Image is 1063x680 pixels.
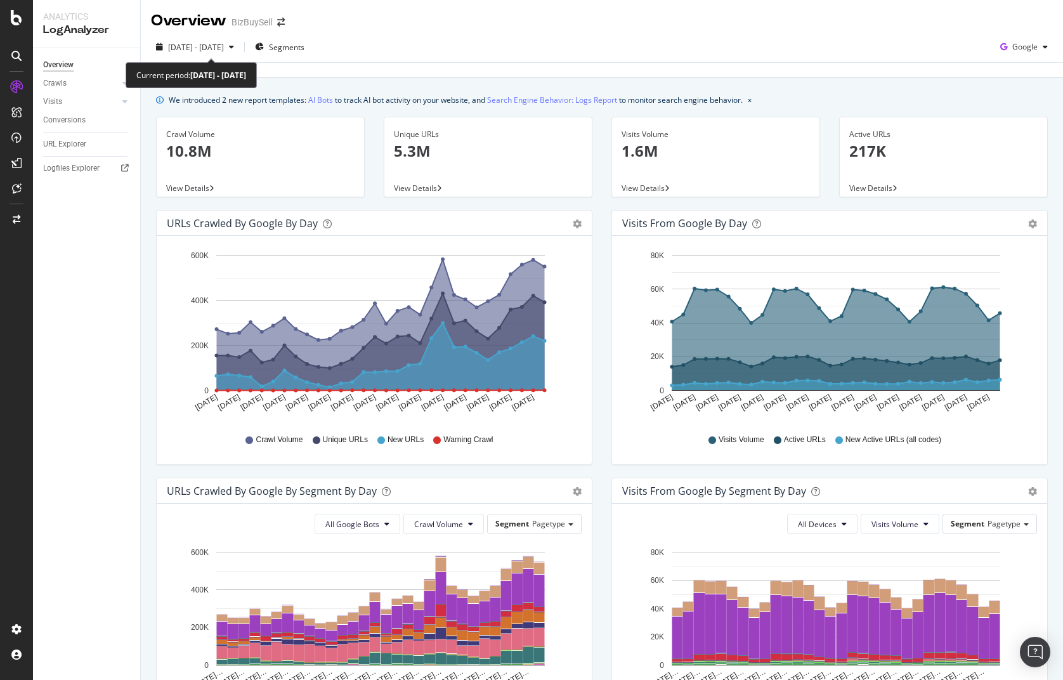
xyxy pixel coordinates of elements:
[190,70,246,81] b: [DATE] - [DATE]
[216,393,242,412] text: [DATE]
[256,435,303,445] span: Crawl Volume
[277,18,285,27] div: arrow-right-arrow-left
[43,114,131,127] a: Conversions
[719,435,764,445] span: Visits Volume
[307,393,332,412] text: [DATE]
[651,353,664,362] text: 20K
[43,95,62,108] div: Visits
[375,393,400,412] text: [DATE]
[660,661,664,670] text: 0
[532,518,565,529] span: Pagetype
[785,393,810,412] text: [DATE]
[622,183,665,193] span: View Details
[622,129,810,140] div: Visits Volume
[403,514,484,534] button: Crawl Volume
[849,183,892,193] span: View Details
[269,42,304,53] span: Segments
[167,246,577,422] svg: A chart.
[191,585,209,594] text: 400K
[151,37,239,57] button: [DATE] - [DATE]
[651,632,664,641] text: 20K
[191,251,209,260] text: 600K
[622,140,810,162] p: 1.6M
[943,393,968,412] text: [DATE]
[156,93,1048,107] div: info banner
[573,487,582,496] div: gear
[651,285,664,294] text: 60K
[622,485,806,497] div: Visits from Google By Segment By Day
[951,518,984,529] span: Segment
[193,393,219,412] text: [DATE]
[204,661,209,670] text: 0
[43,23,130,37] div: LogAnalyzer
[166,140,355,162] p: 10.8M
[845,435,941,445] span: New Active URLs (all codes)
[204,386,209,395] text: 0
[166,129,355,140] div: Crawl Volume
[875,393,901,412] text: [DATE]
[745,91,755,109] button: close banner
[43,138,131,151] a: URL Explorer
[622,217,747,230] div: Visits from Google by day
[995,37,1053,57] button: Google
[239,393,264,412] text: [DATE]
[1028,219,1037,228] div: gear
[651,318,664,327] text: 40K
[573,219,582,228] div: gear
[315,514,400,534] button: All Google Bots
[798,519,837,530] span: All Devices
[43,95,119,108] a: Visits
[43,114,86,127] div: Conversions
[329,393,355,412] text: [DATE]
[651,576,664,585] text: 60K
[1012,41,1038,52] span: Google
[660,386,664,395] text: 0
[43,162,131,175] a: Logfiles Explorer
[43,138,86,151] div: URL Explorer
[167,217,318,230] div: URLs Crawled by Google by day
[487,93,617,107] a: Search Engine Behavior: Logs Report
[651,605,664,613] text: 40K
[43,10,130,23] div: Analytics
[740,393,765,412] text: [DATE]
[511,393,536,412] text: [DATE]
[849,140,1038,162] p: 217K
[966,393,991,412] text: [DATE]
[488,393,513,412] text: [DATE]
[43,58,74,72] div: Overview
[672,393,697,412] text: [DATE]
[397,393,422,412] text: [DATE]
[43,77,67,90] div: Crawls
[871,519,918,530] span: Visits Volume
[649,393,674,412] text: [DATE]
[250,37,310,57] button: Segments
[852,393,878,412] text: [DATE]
[167,485,377,497] div: URLs Crawled by Google By Segment By Day
[898,393,923,412] text: [DATE]
[394,183,437,193] span: View Details
[136,68,246,82] div: Current period:
[1028,487,1037,496] div: gear
[168,42,224,53] span: [DATE] - [DATE]
[787,514,858,534] button: All Devices
[169,93,743,107] div: We introduced 2 new report templates: to track AI bot activity on your website, and to monitor se...
[717,393,742,412] text: [DATE]
[261,393,287,412] text: [DATE]
[325,519,379,530] span: All Google Bots
[807,393,833,412] text: [DATE]
[191,341,209,350] text: 200K
[443,435,493,445] span: Warning Crawl
[284,393,310,412] text: [DATE]
[191,296,209,305] text: 400K
[1020,637,1050,667] div: Open Intercom Messenger
[308,93,333,107] a: AI Bots
[43,77,119,90] a: Crawls
[323,435,368,445] span: Unique URLs
[191,624,209,632] text: 200K
[651,251,664,260] text: 80K
[920,393,946,412] text: [DATE]
[166,183,209,193] span: View Details
[352,393,377,412] text: [DATE]
[43,162,100,175] div: Logfiles Explorer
